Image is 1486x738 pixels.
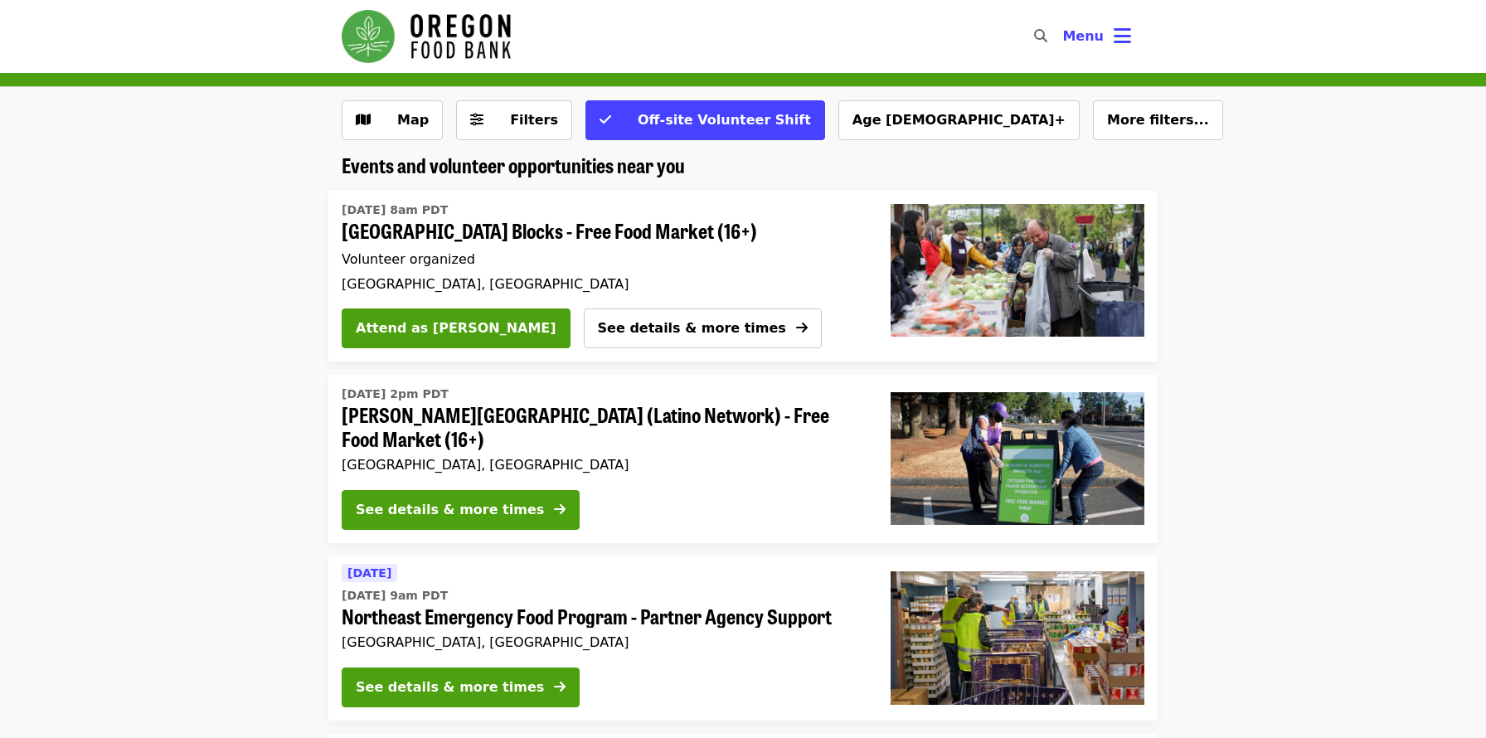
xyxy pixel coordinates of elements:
time: [DATE] 9am PDT [342,587,448,604]
i: sliders-h icon [470,112,483,128]
span: Off-site Volunteer Shift [638,112,811,128]
span: Filters [510,112,558,128]
button: See details & more times [342,668,580,707]
span: Northeast Emergency Food Program - Partner Agency Support [342,604,864,629]
span: Map [397,112,429,128]
i: arrow-right icon [796,320,808,336]
button: See details & more times [584,308,822,348]
div: See details & more times [356,677,544,697]
span: More filters... [1107,112,1209,128]
a: See details for "Rigler Elementary School (Latino Network) - Free Food Market (16+)" [328,375,1158,543]
a: See details for "PSU South Park Blocks - Free Food Market (16+)" [342,197,851,295]
div: [GEOGRAPHIC_DATA], [GEOGRAPHIC_DATA] [342,276,851,292]
i: arrow-right icon [554,502,566,517]
button: Off-site Volunteer Shift [585,100,825,140]
span: Menu [1062,28,1104,44]
span: Attend as [PERSON_NAME] [356,318,556,338]
a: PSU South Park Blocks - Free Food Market (16+) [877,191,1158,362]
span: Events and volunteer opportunities near you [342,150,685,179]
time: [DATE] 2pm PDT [342,386,449,403]
img: Oregon Food Bank - Home [342,10,511,63]
div: [GEOGRAPHIC_DATA], [GEOGRAPHIC_DATA] [342,634,864,650]
img: Rigler Elementary School (Latino Network) - Free Food Market (16+) organized by Oregon Food Bank [891,392,1144,525]
span: Volunteer organized [342,251,475,267]
i: search icon [1034,28,1047,44]
img: PSU South Park Blocks - Free Food Market (16+) organized by Oregon Food Bank [891,204,1144,337]
button: More filters... [1093,100,1223,140]
button: Toggle account menu [1049,17,1144,56]
img: Northeast Emergency Food Program - Partner Agency Support organized by Oregon Food Bank [891,571,1144,704]
span: [GEOGRAPHIC_DATA] Blocks - Free Food Market (16+) [342,219,851,243]
input: Search [1057,17,1071,56]
i: bars icon [1114,24,1131,48]
i: arrow-right icon [554,679,566,695]
div: [GEOGRAPHIC_DATA], [GEOGRAPHIC_DATA] [342,457,864,473]
i: map icon [356,112,371,128]
div: See details & more times [356,500,544,520]
button: Show map view [342,100,443,140]
button: Attend as [PERSON_NAME] [342,308,571,348]
button: Age [DEMOGRAPHIC_DATA]+ [838,100,1080,140]
span: [PERSON_NAME][GEOGRAPHIC_DATA] (Latino Network) - Free Food Market (16+) [342,403,864,451]
button: Filters (0 selected) [456,100,572,140]
time: [DATE] 8am PDT [342,201,448,219]
span: See details & more times [598,320,786,336]
i: check icon [600,112,611,128]
span: [DATE] [347,566,391,580]
a: See details for "Northeast Emergency Food Program - Partner Agency Support" [328,556,1158,721]
button: See details & more times [342,490,580,530]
